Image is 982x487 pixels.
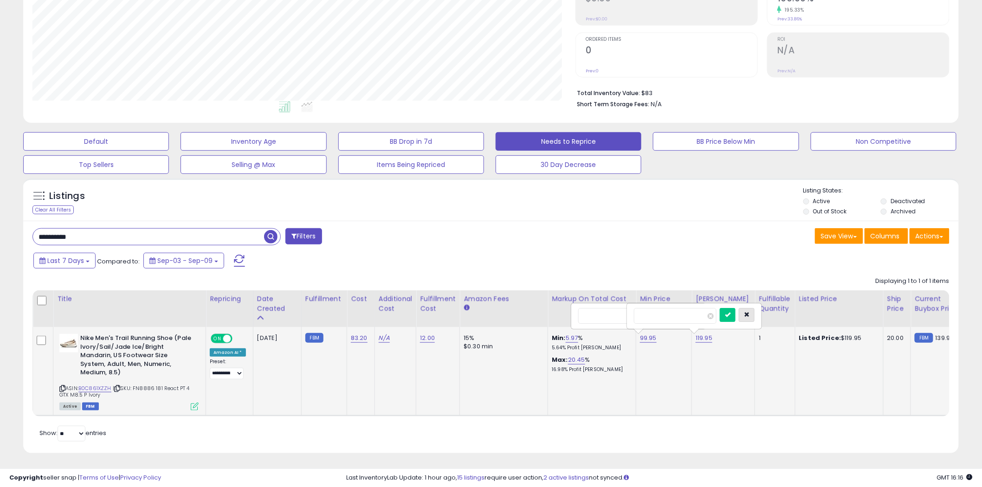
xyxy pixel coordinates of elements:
[464,304,469,312] small: Amazon Fees.
[915,333,933,343] small: FBM
[871,231,900,241] span: Columns
[464,294,544,304] div: Amazon Fees
[496,132,641,151] button: Needs to Reprice
[813,207,847,215] label: Out of Stock
[777,16,802,22] small: Prev: 33.86%
[464,334,541,342] div: 15%
[799,333,841,342] b: Listed Price:
[257,294,297,314] div: Date Created
[212,335,223,343] span: ON
[910,228,950,244] button: Actions
[338,132,484,151] button: BB Drop in 7d
[915,294,963,314] div: Current Buybox Price
[568,355,585,365] a: 20.45
[181,132,326,151] button: Inventory Age
[552,345,629,351] p: 5.64% Profit [PERSON_NAME]
[552,366,629,373] p: 16.98% Profit [PERSON_NAME]
[32,205,74,214] div: Clear All Filters
[59,403,81,410] span: All listings currently available for purchase on Amazon
[59,334,199,410] div: ASIN:
[59,384,190,398] span: | SKU: FN8886 181 React PT 4 GTX M8.5 P Ivory
[9,473,43,482] strong: Copyright
[79,473,119,482] a: Terms of Use
[338,155,484,174] button: Items Being Repriced
[577,100,649,108] b: Short Term Storage Fees:
[23,155,169,174] button: Top Sellers
[777,68,795,74] small: Prev: N/A
[347,474,973,482] div: Last InventoryLab Update: 1 hour ago, require user action, not synced.
[548,290,636,327] th: The percentage added to the cost of goods (COGS) that forms the calculator for Min & Max prices.
[120,473,161,482] a: Privacy Policy
[458,473,485,482] a: 15 listings
[157,256,213,265] span: Sep-03 - Sep-09
[97,257,140,266] span: Compared to:
[379,333,390,343] a: N/A
[696,294,751,304] div: [PERSON_NAME]
[865,228,908,244] button: Columns
[39,429,106,437] span: Show: entries
[59,334,78,352] img: 31A2DmEUooL._SL40_.jpg
[305,294,343,304] div: Fulfillment
[351,333,368,343] a: 83.20
[577,89,640,97] b: Total Inventory Value:
[496,155,641,174] button: 30 Day Decrease
[552,333,566,342] b: Min:
[759,334,788,342] div: 1
[586,16,607,22] small: Prev: $0.00
[887,334,904,342] div: 20.00
[586,37,757,42] span: Ordered Items
[876,277,950,286] div: Displaying 1 to 1 of 1 items
[803,186,959,195] p: Listing States:
[552,356,629,373] div: %
[777,37,949,42] span: ROI
[696,333,712,343] a: 119.95
[231,335,246,343] span: OFF
[49,190,85,203] h5: Listings
[23,132,169,151] button: Default
[566,333,578,343] a: 5.97
[640,294,688,304] div: Min Price
[653,132,799,151] button: BB Price Below Min
[33,253,96,269] button: Last 7 Days
[577,87,943,98] li: $83
[464,342,541,351] div: $0.30 min
[552,294,632,304] div: Markup on Total Cost
[813,197,830,205] label: Active
[257,334,294,342] div: [DATE]
[759,294,791,314] div: Fulfillable Quantity
[552,355,568,364] b: Max:
[143,253,224,269] button: Sep-03 - Sep-09
[9,474,161,482] div: seller snap | |
[799,294,879,304] div: Listed Price
[651,100,662,109] span: N/A
[586,45,757,58] h2: 0
[210,294,249,304] div: Repricing
[210,348,246,357] div: Amazon AI *
[811,132,956,151] button: Non Competitive
[640,333,657,343] a: 99.95
[80,334,193,379] b: Nike Men's Trail Running Shoe (Pale Ivory/Sail/Jade Ice/Bright Mandarin, US Footwear Size System,...
[782,6,804,13] small: 195.33%
[285,228,322,244] button: Filters
[815,228,863,244] button: Save View
[887,294,907,314] div: Ship Price
[78,384,111,392] a: B0C861XZZH
[57,294,202,304] div: Title
[351,294,371,304] div: Cost
[379,294,413,314] div: Additional Cost
[47,256,84,265] span: Last 7 Days
[937,473,973,482] span: 2025-09-17 16:16 GMT
[420,294,456,314] div: Fulfillment Cost
[420,333,435,343] a: 12.00
[305,333,323,343] small: FBM
[891,197,925,205] label: Deactivated
[181,155,326,174] button: Selling @ Max
[82,403,99,410] span: FBM
[552,334,629,351] div: %
[799,334,876,342] div: $119.95
[936,333,954,342] span: 139.95
[544,473,589,482] a: 2 active listings
[777,45,949,58] h2: N/A
[891,207,916,215] label: Archived
[586,68,599,74] small: Prev: 0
